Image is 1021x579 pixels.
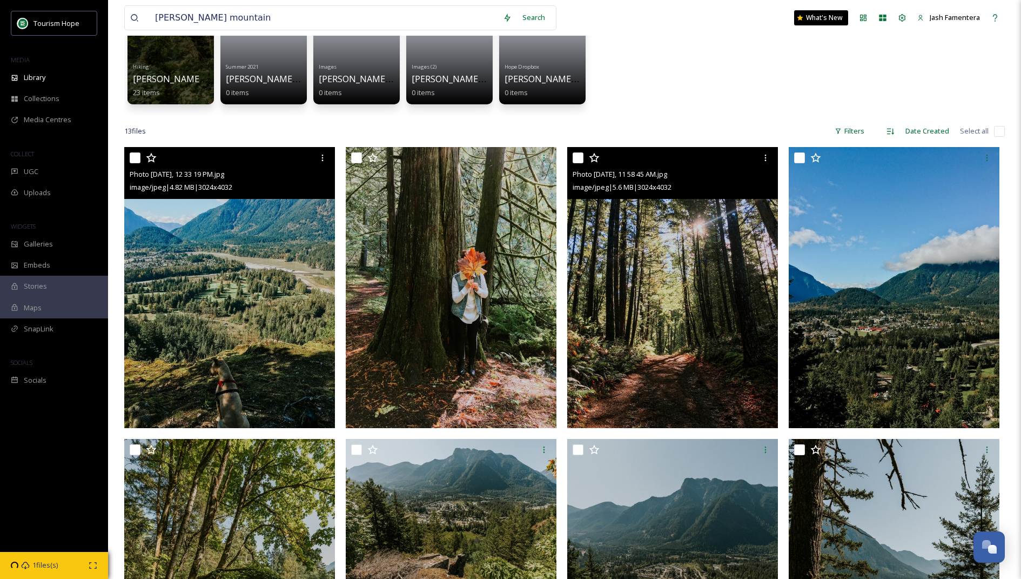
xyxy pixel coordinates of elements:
img: Photo 2016-10-09, 12 33 19 PM.jpg [124,147,335,428]
span: Tourism Hope [33,18,79,28]
span: Stories [24,281,47,291]
span: 0 items [412,88,435,97]
a: What's New [794,10,848,25]
button: Open Chat [973,531,1005,563]
img: logo.png [17,18,28,29]
span: Images [319,63,337,70]
a: Hiking[PERSON_NAME] Mountain Hike23 items [133,61,265,97]
span: 0 items [319,88,342,97]
span: Photo [DATE], 11 58 45 AM.jpg [573,169,667,179]
a: Images (2)[PERSON_NAME] Mountain Trail0 items [412,61,544,97]
div: Search [517,7,550,28]
span: 1 files(s) [32,560,58,570]
span: [PERSON_NAME] Mountain Hike [226,73,358,85]
span: image/jpeg | 4.82 MB | 3024 x 4032 [130,182,232,192]
span: Socials [24,375,46,385]
span: [PERSON_NAME] Mountain Hike [133,73,265,85]
span: Library [24,72,45,83]
span: 0 items [505,88,528,97]
span: Photo [DATE], 12 33 19 PM.jpg [130,169,224,179]
span: Galleries [24,239,53,249]
a: Hope Dropbox[PERSON_NAME] Mountain Trail0 items [505,61,637,97]
span: 13 file s [124,126,146,136]
span: UGC [24,167,38,177]
input: Search your library [150,6,498,30]
span: [PERSON_NAME] Mountain Trail [412,73,544,85]
span: Jash Famentera [930,12,980,22]
img: Photo 2016-10-09, 11 58 45 AM.jpg [567,147,778,428]
span: image/jpeg | 5.6 MB | 3024 x 4032 [573,182,671,192]
span: SOCIALS [11,358,32,367]
span: Hope Dropbox [505,63,539,70]
span: COLLECT [11,150,34,158]
img: Photo 2016-10-09, 11 56 59 AM.jpg [789,147,999,428]
span: SnapLink [24,324,53,334]
div: Filters [829,121,870,142]
div: Date Created [900,121,955,142]
span: Hiking [133,63,149,70]
span: Select all [960,126,989,136]
span: WIDGETS [11,222,36,230]
a: Summer 2021[PERSON_NAME] Mountain Hike0 items [226,61,358,97]
span: Summer 2021 [226,63,258,70]
span: Images (2) [412,63,436,70]
span: [PERSON_NAME] Mountain Trail [319,73,451,85]
a: Jash Famentera [912,7,985,28]
span: 0 items [226,88,249,97]
span: Maps [24,303,42,313]
span: [PERSON_NAME] Mountain Trail [505,73,637,85]
span: Media Centres [24,115,71,125]
a: Images[PERSON_NAME] Mountain Trail0 items [319,61,451,97]
span: MEDIA [11,56,30,64]
span: 23 items [133,88,160,97]
span: Uploads [24,188,51,198]
span: Embeds [24,260,50,270]
span: Collections [24,94,59,104]
img: Photo 2016-10-09, 12 03 55 PM.jpg [346,147,556,428]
